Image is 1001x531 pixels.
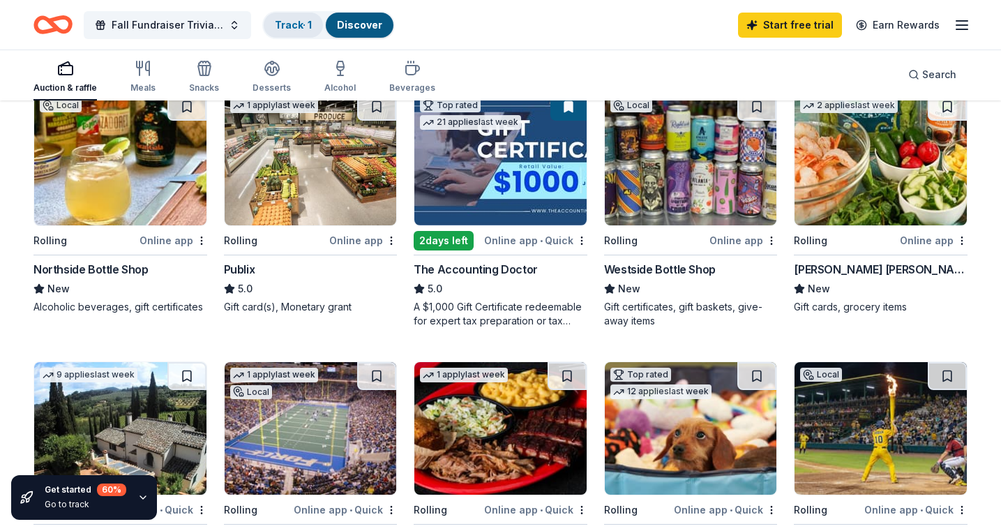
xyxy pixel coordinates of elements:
button: Beverages [389,54,435,100]
div: Online app [140,232,207,249]
img: Image for Publix [225,93,397,225]
button: Desserts [253,54,291,100]
a: Image for Harris Teeter2 applieslast weekRollingOnline app[PERSON_NAME] [PERSON_NAME]NewGift card... [794,92,968,314]
div: 1 apply last week [420,368,508,382]
div: Gift cards, grocery items [794,300,968,314]
div: Rolling [794,232,827,249]
a: Track· 1 [275,19,312,31]
div: Gift card(s), Monetary grant [224,300,398,314]
div: A $1,000 Gift Certificate redeemable for expert tax preparation or tax resolution services—recipi... [414,300,587,328]
div: Snacks [189,82,219,94]
div: Get started [45,484,126,496]
span: 5.0 [428,281,442,297]
div: Local [610,98,652,112]
img: Image for The Accounting Doctor [414,93,587,225]
a: Earn Rewards [848,13,948,38]
div: Meals [130,82,156,94]
div: Online app [329,232,397,249]
div: Rolling [794,502,827,518]
img: Image for Northside Bottle Shop [34,93,206,225]
span: • [730,504,732,516]
span: New [808,281,830,297]
div: Local [800,368,842,382]
span: • [349,504,352,516]
a: Image for Westside Bottle ShopLocalRollingOnline appWestside Bottle ShopNewGift certificates, gif... [604,92,778,328]
div: Auction & raffle [33,82,97,94]
div: 12 applies last week [610,384,712,399]
div: 1 apply last week [230,98,318,113]
span: Fall Fundraiser Trivia Night [112,17,223,33]
button: Auction & raffle [33,54,97,100]
div: Online app Quick [294,501,397,518]
button: Meals [130,54,156,100]
div: Rolling [33,232,67,249]
div: 2 days left [414,231,474,250]
div: Publix [224,261,255,278]
a: Image for Publix1 applylast weekRollingOnline appPublix5.0Gift card(s), Monetary grant [224,92,398,314]
span: • [540,504,543,516]
img: Image for Harris Teeter [795,93,967,225]
span: 5.0 [238,281,253,297]
div: Northside Bottle Shop [33,261,149,278]
div: Gift certificates, gift baskets, give-away items [604,300,778,328]
div: Alcoholic beverages, gift certificates [33,300,207,314]
div: 1 apply last week [230,368,318,382]
button: Fall Fundraiser Trivia Night [84,11,251,39]
div: Online app Quick [864,501,968,518]
div: 9 applies last week [40,368,137,382]
div: Online app [709,232,777,249]
div: 21 applies last week [420,115,521,130]
div: 60 % [97,484,126,496]
img: Image for BarkBox [605,362,777,495]
img: Image for Savannah Bananas [795,362,967,495]
div: Beverages [389,82,435,94]
div: Alcohol [324,82,356,94]
div: Rolling [604,502,638,518]
div: 2 applies last week [800,98,898,113]
a: Discover [337,19,382,31]
span: New [618,281,640,297]
a: Image for Northside Bottle ShopLocalRollingOnline appNorthside Bottle ShopNewAlcoholic beverages,... [33,92,207,314]
img: Image for Villa Sogni D’Oro [34,362,206,495]
div: [PERSON_NAME] [PERSON_NAME] [794,261,968,278]
div: Online app Quick [484,232,587,249]
img: Image for Westside Bottle Shop [605,93,777,225]
button: Search [897,61,968,89]
span: • [920,504,923,516]
button: Alcohol [324,54,356,100]
div: Rolling [414,502,447,518]
span: New [47,281,70,297]
a: Image for The Accounting DoctorTop rated21 applieslast week2days leftOnline app•QuickThe Accounti... [414,92,587,328]
div: Online app Quick [484,501,587,518]
div: Rolling [224,232,257,249]
div: Top rated [610,368,671,382]
span: Search [922,66,956,83]
div: Top rated [420,98,481,112]
div: Westside Bottle Shop [604,261,716,278]
div: Online app [900,232,968,249]
a: Start free trial [738,13,842,38]
div: Rolling [224,502,257,518]
button: Snacks [189,54,219,100]
span: • [540,235,543,246]
div: The Accounting Doctor [414,261,538,278]
div: Local [40,98,82,112]
button: Track· 1Discover [262,11,395,39]
div: Local [230,385,272,399]
img: Image for Gas South District [225,362,397,495]
div: Desserts [253,82,291,94]
div: Go to track [45,499,126,510]
div: Online app Quick [674,501,777,518]
div: Rolling [604,232,638,249]
img: Image for Sonny's BBQ [414,362,587,495]
a: Home [33,8,73,41]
